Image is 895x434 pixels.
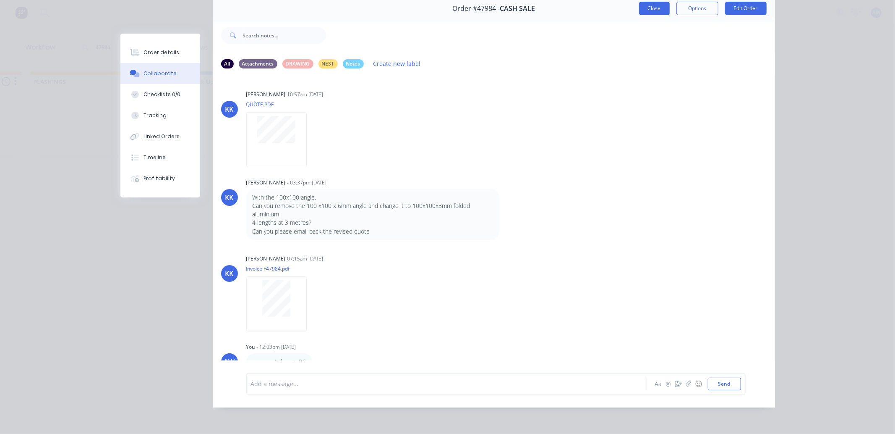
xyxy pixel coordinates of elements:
div: 07:15am [DATE] [287,255,324,263]
p: QUOTE.PDF [246,101,315,108]
div: Timeline [144,154,166,161]
span: Order #47984 - [452,5,500,13]
button: Aa [653,379,663,389]
div: All [221,59,234,68]
div: 10:57am [DATE] [287,91,324,98]
p: Invoice F47984.pdf [246,265,315,272]
button: Tracking [120,105,200,126]
button: Collaborate [120,63,200,84]
div: Notes [343,59,364,68]
div: KK [225,268,234,279]
p: over next door in PC [253,358,306,366]
p: Can you please email back the revised quote [253,227,493,236]
div: - 12:03pm [DATE] [257,343,296,351]
div: Checklists 0/0 [144,91,180,98]
div: Attachments [239,59,277,68]
div: DRAWING [282,59,313,68]
button: Timeline [120,147,200,168]
div: KK [225,192,234,203]
div: Profitability [144,175,175,182]
p: Can you remove the 100 x100 x 6mm angle and change it to 100x100x3mm folded aluminium [253,202,493,219]
div: - 03:37pm [DATE] [287,179,327,187]
div: KK [225,104,234,114]
button: ☺ [694,379,704,389]
button: Close [639,2,670,15]
div: [PERSON_NAME] [246,179,286,187]
span: CASH SALE [500,5,535,13]
div: [PERSON_NAME] [246,255,286,263]
button: Options [676,2,718,15]
div: NEST [318,59,338,68]
div: Tracking [144,112,167,119]
p: 4 lengths at 3 metres? [253,218,493,227]
p: With the 100x100 angle, [253,193,493,202]
div: Linked Orders [144,133,180,140]
div: Order details [144,49,179,56]
button: Create new label [369,58,425,69]
input: Search notes... [243,27,326,44]
button: Profitability [120,168,200,189]
button: Linked Orders [120,126,200,147]
div: AW [224,357,235,367]
button: Edit Order [725,2,767,15]
button: Order details [120,42,200,63]
div: Collaborate [144,70,177,77]
button: @ [663,379,673,389]
div: [PERSON_NAME] [246,91,286,98]
div: You [246,343,255,351]
button: Send [708,378,741,390]
button: Checklists 0/0 [120,84,200,105]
